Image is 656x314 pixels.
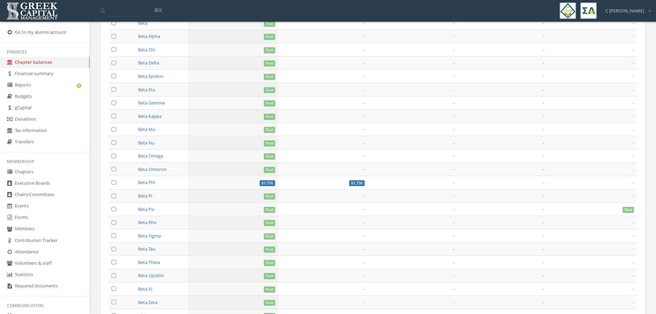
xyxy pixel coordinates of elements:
span: - [363,87,365,93]
a: - [633,20,634,26]
a: - [633,126,634,132]
a: - [633,219,634,225]
span: - [543,73,544,79]
a: - [633,60,634,66]
span: - [543,87,544,93]
a: - [363,60,365,66]
a: Beta Omicron [138,166,166,172]
a: - [633,272,634,278]
a: Beta Xi [138,286,152,292]
a: - [453,272,455,278]
span: Paid [264,246,275,253]
a: - [363,193,365,199]
span: - [363,219,365,225]
span: Paid [264,140,275,146]
span: - [543,33,544,39]
a: - [543,179,544,185]
a: - [543,153,544,159]
span: Paid [264,153,275,160]
a: Beta Nu [138,140,155,146]
span: - [363,47,365,53]
a: - [453,206,455,212]
span: Paid [623,207,634,213]
a: Beta Upsilon [138,272,164,278]
a: - [453,87,455,93]
span: - [633,233,634,239]
a: - [543,246,544,252]
a: - [633,286,634,292]
a: - [633,179,634,185]
span: - [453,219,455,225]
div: C [PERSON_NAME] [601,2,651,14]
a: - [543,286,544,292]
a: - [633,87,634,93]
span: C [PERSON_NAME] [605,8,644,14]
span: Paid [264,207,275,213]
a: - [453,233,455,239]
a: Beta Phi [138,179,155,185]
span: Paid [264,286,275,293]
span: Paid [264,74,275,80]
a: - [543,206,544,212]
span: ⌘K [154,7,162,13]
a: - [543,140,544,146]
a: Beta Omega [138,153,163,159]
a: - [363,272,365,278]
a: - [543,272,544,278]
a: - [363,259,365,265]
a: Beta Psi [138,206,154,212]
a: Beta Epsilon [138,73,163,79]
span: Paid [264,60,275,67]
span: Paid [264,100,275,107]
a: - [363,206,365,212]
span: $1,750 [351,181,363,185]
span: Paid [264,233,275,240]
span: - [633,100,634,106]
span: Paid [264,193,275,200]
span: Paid [264,34,275,40]
a: - [453,179,455,185]
span: - [363,20,365,26]
a: Beta Theta [138,259,160,265]
a: Beta Rho [138,219,157,225]
a: - [453,246,455,252]
a: - [543,193,544,199]
a: - [633,73,634,79]
a: - [453,126,455,132]
span: - [453,153,455,159]
a: - [543,100,544,106]
span: - [633,193,634,199]
span: - [453,286,455,292]
a: - [453,60,455,66]
a: - [543,20,544,26]
a: - [363,153,365,159]
span: - [363,140,365,146]
span: - [453,259,455,265]
a: - [543,126,544,132]
span: - [363,126,365,132]
span: - [543,113,544,119]
span: Paid [264,220,275,226]
a: - [453,113,455,119]
span: Paid [264,167,275,173]
span: Paid [264,21,275,27]
a: - [543,233,544,239]
span: Paid [264,47,275,53]
a: - [633,33,634,39]
span: - [633,166,634,172]
span: - [453,193,455,199]
a: - [633,259,634,265]
span: Paid [264,127,275,133]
